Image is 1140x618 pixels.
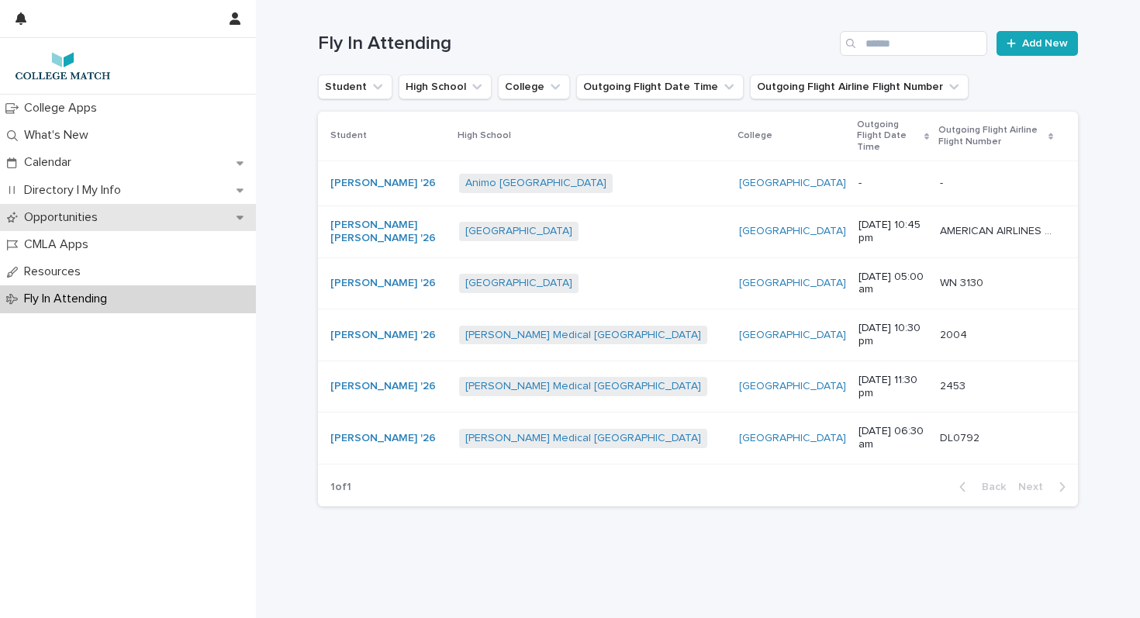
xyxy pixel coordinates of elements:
p: Student [330,127,367,144]
button: College [498,74,570,99]
p: WN 3130 [940,274,986,290]
a: [GEOGRAPHIC_DATA] [739,432,846,445]
p: [DATE] 06:30 am [858,425,928,451]
a: [GEOGRAPHIC_DATA] [739,329,846,342]
button: Back [947,480,1012,494]
p: College Apps [18,101,109,116]
p: Resources [18,264,93,279]
p: 2004 [940,326,970,342]
a: [GEOGRAPHIC_DATA] [465,277,572,290]
a: [PERSON_NAME] '26 [330,329,436,342]
span: Back [972,482,1006,492]
p: DL0792 [940,429,983,445]
a: [PERSON_NAME] '26 [330,380,436,393]
a: [GEOGRAPHIC_DATA] [739,277,846,290]
a: [GEOGRAPHIC_DATA] [465,225,572,238]
p: Fly In Attending [18,292,119,306]
p: What's New [18,128,101,143]
p: AMERICAN AIRLINES (AA 2004) and AMERICAN AIRLINES (AA 1141) [940,222,1056,238]
button: Next [1012,480,1078,494]
a: [PERSON_NAME] '26 [330,432,436,445]
button: Student [318,74,392,99]
p: College [738,127,772,144]
p: [DATE] 05:00 am [858,271,928,297]
a: [PERSON_NAME] Medical [GEOGRAPHIC_DATA] [465,329,701,342]
a: [PERSON_NAME] Medical [GEOGRAPHIC_DATA] [465,432,701,445]
p: Calendar [18,155,84,170]
tr: [PERSON_NAME] '26 [GEOGRAPHIC_DATA] [GEOGRAPHIC_DATA] [DATE] 05:00 amWN 3130WN 3130 [318,257,1078,309]
p: [DATE] 10:45 pm [858,219,928,245]
p: Outgoing Flight Airline Flight Number [938,122,1045,150]
p: Opportunities [18,210,110,225]
p: - [858,177,928,190]
button: Outgoing Flight Date Time [576,74,744,99]
p: - [940,174,946,190]
a: [PERSON_NAME] '26 [330,277,436,290]
button: Outgoing Flight Airline Flight Number [750,74,969,99]
tr: [PERSON_NAME] '26 [PERSON_NAME] Medical [GEOGRAPHIC_DATA] [GEOGRAPHIC_DATA] [DATE] 11:30 pm24532453 [318,361,1078,413]
p: 2453 [940,377,969,393]
a: Add New [997,31,1078,56]
p: [DATE] 10:30 pm [858,322,928,348]
a: [GEOGRAPHIC_DATA] [739,225,846,238]
tr: [PERSON_NAME] '26 Animo [GEOGRAPHIC_DATA] [GEOGRAPHIC_DATA] --- [318,161,1078,206]
p: 1 of 1 [318,468,364,506]
a: [PERSON_NAME] [PERSON_NAME] '26 [330,219,447,245]
tr: [PERSON_NAME] [PERSON_NAME] '26 [GEOGRAPHIC_DATA] [GEOGRAPHIC_DATA] [DATE] 10:45 pmAMERICAN AIRLI... [318,205,1078,257]
p: Outgoing Flight Date Time [857,116,920,156]
h1: Fly In Attending [318,33,834,55]
a: [GEOGRAPHIC_DATA] [739,177,846,190]
button: High School [399,74,492,99]
p: CMLA Apps [18,237,101,252]
p: Directory | My Info [18,183,133,198]
img: 7lzNxMuQ9KqU1pwTAr0j [12,50,113,81]
a: [GEOGRAPHIC_DATA] [739,380,846,393]
a: Animo [GEOGRAPHIC_DATA] [465,177,606,190]
span: Add New [1022,38,1068,49]
input: Search [840,31,987,56]
tr: [PERSON_NAME] '26 [PERSON_NAME] Medical [GEOGRAPHIC_DATA] [GEOGRAPHIC_DATA] [DATE] 06:30 amDL0792... [318,413,1078,464]
span: Next [1018,482,1052,492]
a: [PERSON_NAME] '26 [330,177,436,190]
a: [PERSON_NAME] Medical [GEOGRAPHIC_DATA] [465,380,701,393]
p: High School [458,127,511,144]
p: [DATE] 11:30 pm [858,374,928,400]
tr: [PERSON_NAME] '26 [PERSON_NAME] Medical [GEOGRAPHIC_DATA] [GEOGRAPHIC_DATA] [DATE] 10:30 pm20042004 [318,309,1078,361]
